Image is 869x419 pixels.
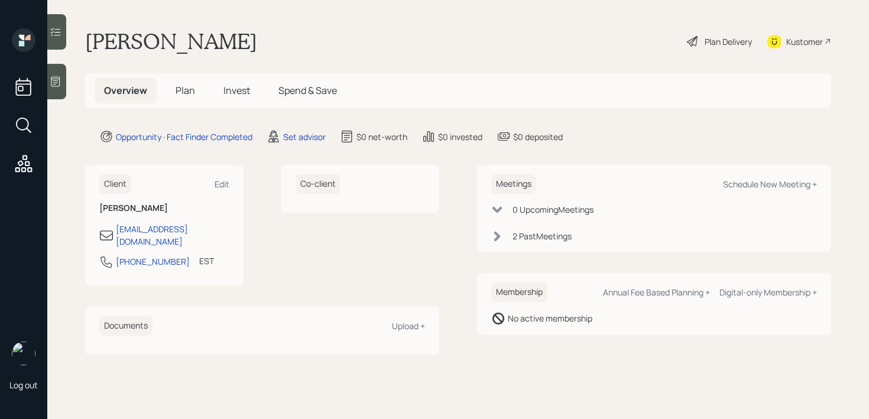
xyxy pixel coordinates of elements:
div: Upload + [392,320,425,332]
div: Annual Fee Based Planning + [603,287,710,298]
div: 0 Upcoming Meeting s [513,203,594,216]
div: 2 Past Meeting s [513,230,572,242]
span: Spend & Save [278,84,337,97]
h1: [PERSON_NAME] [85,28,257,54]
div: $0 net-worth [356,131,407,143]
div: EST [199,255,214,267]
h6: Co-client [296,174,341,194]
div: Log out [9,379,38,391]
div: $0 invested [438,131,482,143]
div: Kustomer [786,35,823,48]
h6: Meetings [491,174,536,194]
img: retirable_logo.png [12,342,35,365]
div: Plan Delivery [705,35,752,48]
h6: Client [99,174,131,194]
div: Schedule New Meeting + [723,178,817,190]
h6: Membership [491,282,547,302]
div: [PHONE_NUMBER] [116,255,190,268]
div: $0 deposited [513,131,563,143]
h6: Documents [99,316,153,336]
h6: [PERSON_NAME] [99,203,229,213]
div: No active membership [508,312,592,324]
div: Edit [215,178,229,190]
div: [EMAIL_ADDRESS][DOMAIN_NAME] [116,223,229,248]
span: Plan [176,84,195,97]
div: Set advisor [283,131,326,143]
div: Digital-only Membership + [719,287,817,298]
div: Opportunity · Fact Finder Completed [116,131,252,143]
span: Overview [104,84,147,97]
span: Invest [223,84,250,97]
